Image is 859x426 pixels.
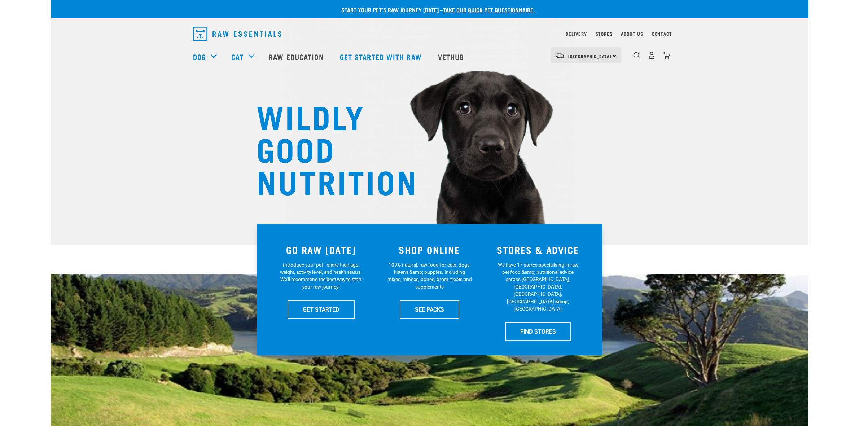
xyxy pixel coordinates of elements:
a: Delivery [566,32,587,35]
h3: STORES & ADVICE [488,244,588,255]
a: Dog [193,51,206,62]
img: home-icon-1@2x.png [634,52,640,59]
img: user.png [648,52,656,59]
a: take our quick pet questionnaire. [443,8,535,11]
p: We have 17 stores specialising in raw pet food &amp; nutritional advice across [GEOGRAPHIC_DATA],... [496,261,580,313]
p: 100% natural, raw food for cats, dogs, kittens &amp; puppies. Including mixes, minces, bones, bro... [387,261,472,291]
a: GET STARTED [288,300,355,319]
a: FIND STORES [505,322,571,341]
a: Vethub [431,42,473,71]
h1: WILDLY GOOD NUTRITION [257,99,401,197]
nav: dropdown navigation [51,42,808,71]
h3: GO RAW [DATE] [271,244,371,255]
a: Cat [231,51,244,62]
a: About Us [621,32,643,35]
h3: SHOP ONLINE [380,244,479,255]
a: Raw Education [262,42,332,71]
nav: dropdown navigation [187,24,672,44]
a: SEE PACKS [400,300,459,319]
img: home-icon@2x.png [663,52,670,59]
a: Stores [596,32,613,35]
a: Contact [652,32,672,35]
span: [GEOGRAPHIC_DATA] [568,55,612,57]
a: Get started with Raw [333,42,431,71]
p: Introduce your pet—share their age, weight, activity level, and health status. We'll recommend th... [279,261,363,291]
p: Start your pet’s raw journey [DATE] – [56,5,814,14]
img: Raw Essentials Logo [193,27,281,41]
img: van-moving.png [555,52,565,59]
